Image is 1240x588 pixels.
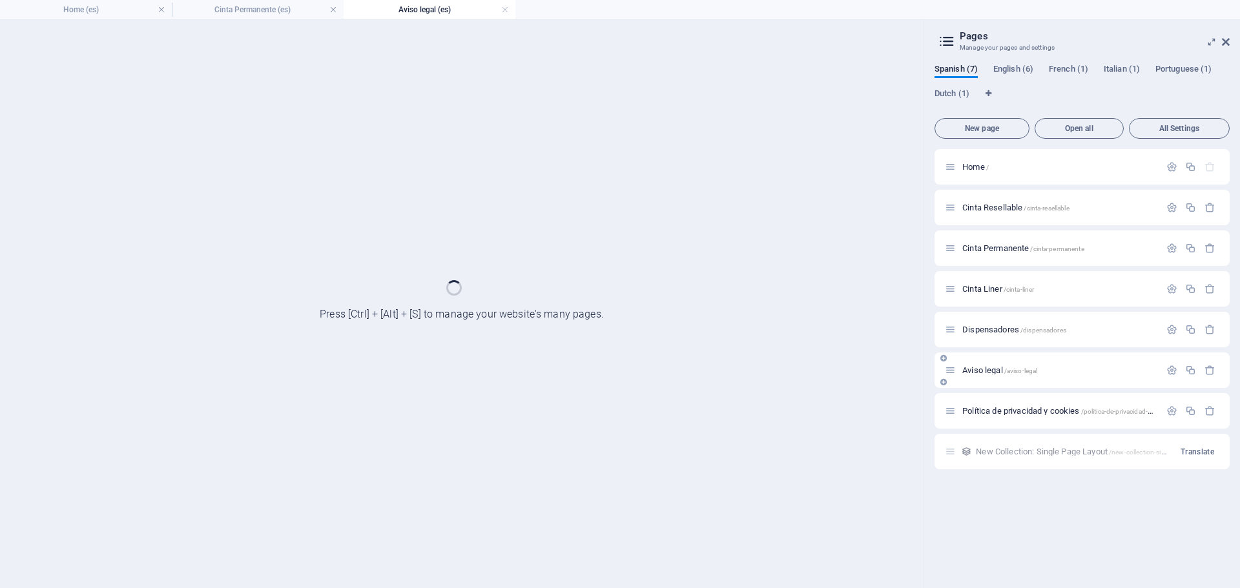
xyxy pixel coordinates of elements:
span: French (1) [1049,61,1088,79]
div: Cinta Permanente/cinta-permanente [958,244,1160,252]
div: Duplicate [1185,365,1196,376]
div: Duplicate [1185,324,1196,335]
div: Remove [1204,202,1215,213]
span: Click to open page [962,325,1066,334]
span: /cinta-resellable [1024,205,1069,212]
span: Italian (1) [1104,61,1140,79]
div: Remove [1204,405,1215,416]
span: /politica-de-privacidad-y-cookies [1081,408,1176,415]
span: New page [940,125,1024,132]
div: The startpage cannot be deleted [1204,161,1215,172]
span: English (6) [993,61,1033,79]
h4: Cinta Permanente (es) [172,3,344,17]
div: Duplicate [1185,405,1196,416]
span: All Settings [1135,125,1224,132]
div: Duplicate [1185,283,1196,294]
span: Click to open page [962,243,1084,253]
span: Click to open page [962,203,1069,212]
div: Duplicate [1185,202,1196,213]
span: Click to open page [962,162,989,172]
div: Cinta Resellable/cinta-resellable [958,203,1160,212]
span: /cinta-liner [1004,286,1035,293]
div: Settings [1166,243,1177,254]
span: Dutch (1) [935,86,969,104]
div: Remove [1204,365,1215,376]
span: Translate [1181,447,1214,457]
div: Settings [1166,405,1177,416]
button: New page [935,118,1029,139]
button: Open all [1035,118,1124,139]
span: /aviso-legal [1004,367,1038,374]
div: Language Tabs [935,64,1230,113]
span: /dispensadores [1020,327,1066,334]
div: Home/ [958,163,1160,171]
button: All Settings [1129,118,1230,139]
h3: Manage your pages and settings [960,42,1204,54]
span: Portuguese (1) [1155,61,1212,79]
div: Duplicate [1185,243,1196,254]
div: Settings [1166,202,1177,213]
div: Dispensadores/dispensadores [958,325,1160,334]
div: Settings [1166,324,1177,335]
div: Settings [1166,365,1177,376]
div: Aviso legal/aviso-legal [958,366,1160,374]
div: Política de privacidad y cookies/politica-de-privacidad-y-cookies [958,407,1160,415]
div: Remove [1204,324,1215,335]
h2: Pages [960,30,1230,42]
h4: Aviso legal (es) [344,3,515,17]
span: /cinta-permanente [1030,245,1084,252]
span: Open all [1040,125,1118,132]
div: Remove [1204,283,1215,294]
div: Cinta Liner/cinta-liner [958,285,1160,293]
div: Settings [1166,283,1177,294]
span: Click to open page [962,365,1037,375]
span: Click to open page [962,284,1034,294]
span: Spanish (7) [935,61,978,79]
span: Política de privacidad y cookies [962,406,1175,416]
div: Duplicate [1185,161,1196,172]
div: Remove [1204,243,1215,254]
span: / [986,164,989,171]
button: Translate [1175,441,1219,462]
div: Settings [1166,161,1177,172]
